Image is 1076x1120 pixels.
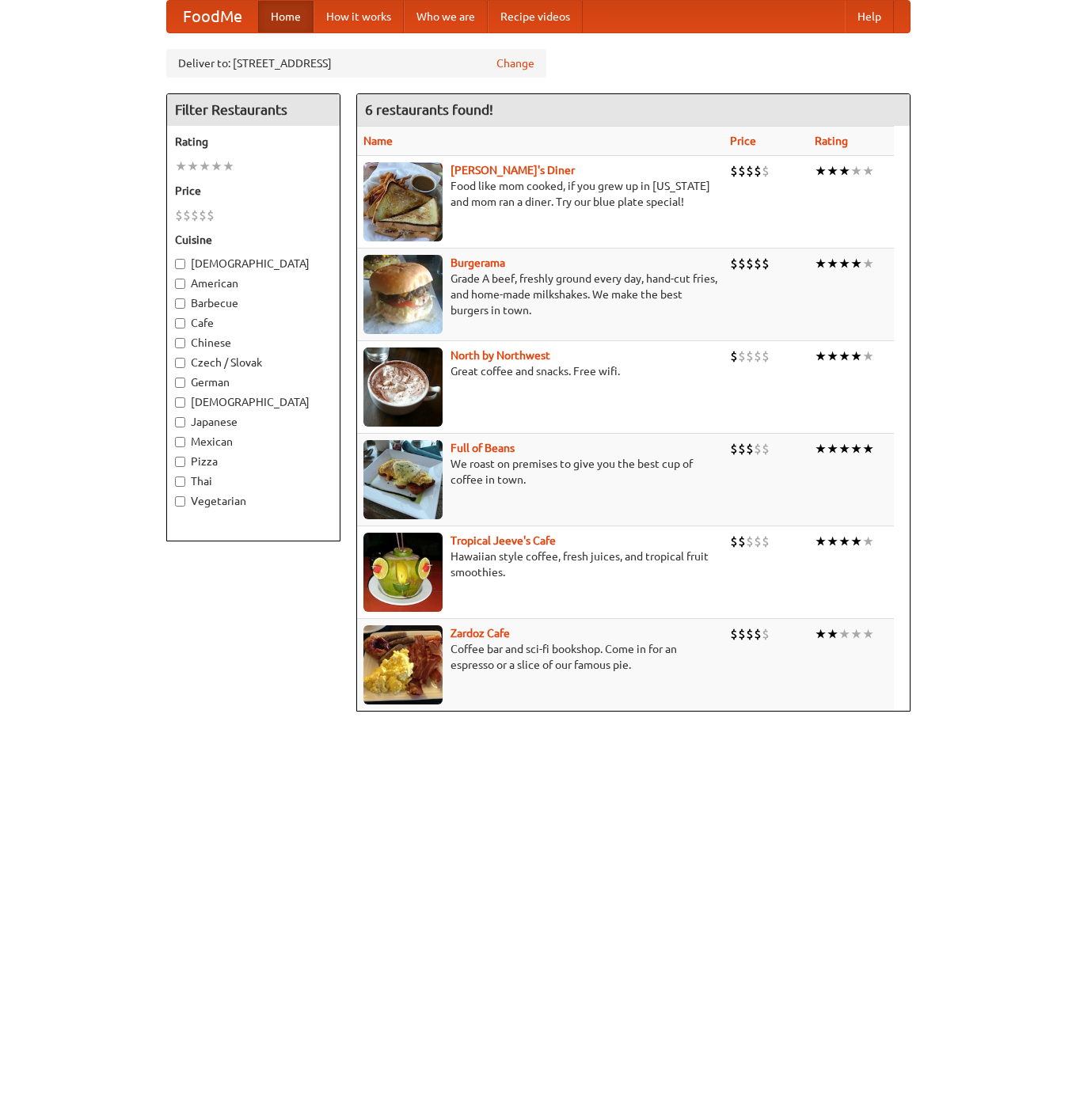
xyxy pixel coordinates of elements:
[850,347,862,365] li: ★
[175,134,332,150] h5: Rating
[175,275,332,291] label: American
[845,1,894,32] a: Help
[175,256,332,271] label: [DEMOGRAPHIC_DATA]
[175,476,185,487] input: Thai
[363,178,717,210] p: Food like mom cooked, if you grew up in [US_STATE] and mom ran a diner. Try our blue plate special!
[363,440,443,519] img: beans.jpg
[762,533,770,550] li: $
[363,641,717,673] p: Coffee bar and sci-fi bookshop. Come in for an espresso or a slice of our famous pie.
[738,533,746,550] li: $
[738,347,746,365] li: $
[175,335,332,351] label: Chinese
[754,625,762,643] li: $
[175,318,185,328] input: Cafe
[730,625,738,643] li: $
[827,625,838,643] li: ★
[730,533,738,550] li: $
[738,440,746,457] li: $
[850,440,862,457] li: ★
[175,437,185,447] input: Mexican
[451,349,550,362] a: North by Northwest
[175,394,332,410] label: [DEMOGRAPHIC_DATA]
[838,162,850,180] li: ★
[175,338,185,348] input: Chinese
[815,255,827,272] li: ★
[175,493,332,509] label: Vegetarian
[754,347,762,365] li: $
[451,442,515,454] b: Full of Beans
[827,255,838,272] li: ★
[363,162,443,241] img: sallys.jpg
[175,315,332,331] label: Cafe
[730,255,738,272] li: $
[496,55,534,71] a: Change
[746,347,754,365] li: $
[862,162,874,180] li: ★
[746,533,754,550] li: $
[258,1,314,32] a: Home
[183,207,191,224] li: $
[754,255,762,272] li: $
[862,440,874,457] li: ★
[815,440,827,457] li: ★
[762,162,770,180] li: $
[451,534,556,547] a: Tropical Jeeve's Cafe
[175,434,332,450] label: Mexican
[175,417,185,427] input: Japanese
[175,207,183,224] li: $
[175,397,185,408] input: [DEMOGRAPHIC_DATA]
[815,347,827,365] li: ★
[730,162,738,180] li: $
[175,259,185,269] input: [DEMOGRAPHIC_DATA]
[175,232,332,248] h5: Cuisine
[363,347,443,427] img: north.jpg
[838,625,850,643] li: ★
[191,207,199,224] li: $
[365,102,493,117] ng-pluralize: 6 restaurants found!
[187,158,199,175] li: ★
[730,440,738,457] li: $
[175,183,332,199] h5: Price
[363,271,717,318] p: Grade A beef, freshly ground every day, hand-cut fries, and home-made milkshakes. We make the bes...
[167,94,340,126] h4: Filter Restaurants
[404,1,488,32] a: Who we are
[815,625,827,643] li: ★
[175,378,185,388] input: German
[175,295,332,311] label: Barbecue
[850,162,862,180] li: ★
[838,347,850,365] li: ★
[754,162,762,180] li: $
[762,625,770,643] li: $
[314,1,404,32] a: How it works
[363,135,393,147] a: Name
[754,533,762,550] li: $
[451,627,510,640] b: Zardoz Cafe
[746,440,754,457] li: $
[850,533,862,550] li: ★
[363,255,443,334] img: burgerama.jpg
[207,207,215,224] li: $
[862,347,874,365] li: ★
[199,207,207,224] li: $
[850,625,862,643] li: ★
[838,255,850,272] li: ★
[762,347,770,365] li: $
[199,158,211,175] li: ★
[862,625,874,643] li: ★
[363,549,717,580] p: Hawaiian style coffee, fresh juices, and tropical fruit smoothies.
[827,440,838,457] li: ★
[730,135,756,147] a: Price
[211,158,222,175] li: ★
[827,533,838,550] li: ★
[166,49,546,78] div: Deliver to: [STREET_ADDRESS]
[222,158,234,175] li: ★
[451,256,505,269] a: Burgerama
[746,625,754,643] li: $
[451,164,575,177] a: [PERSON_NAME]'s Diner
[746,255,754,272] li: $
[815,135,848,147] a: Rating
[363,456,717,488] p: We roast on premises to give you the best cup of coffee in town.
